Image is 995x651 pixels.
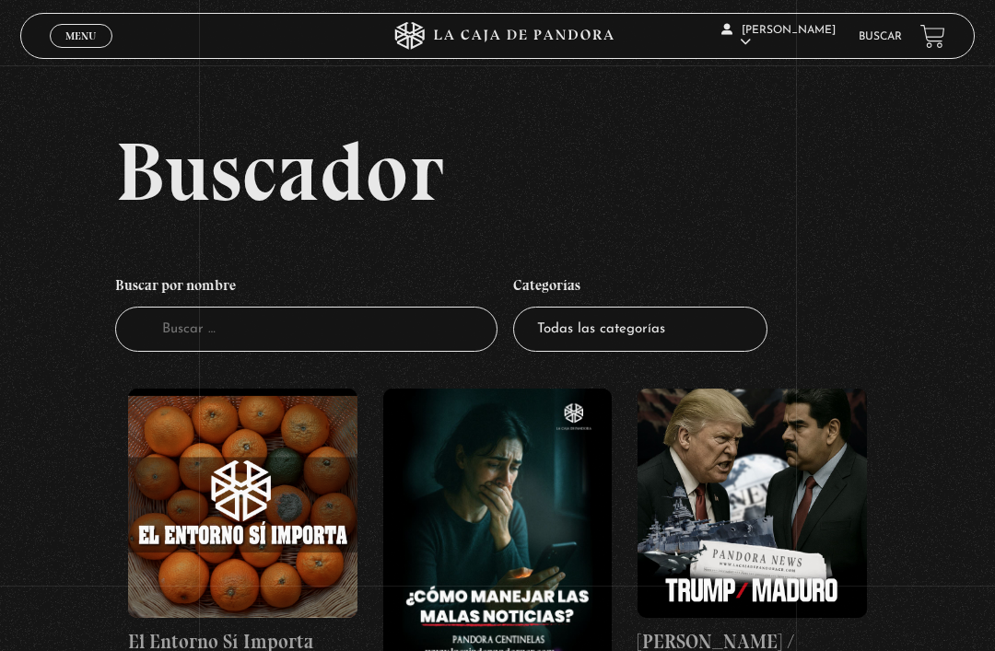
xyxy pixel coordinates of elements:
h4: Categorías [513,268,767,307]
h4: Buscar por nombre [115,268,497,307]
a: View your shopping cart [920,24,945,49]
span: Cerrar [60,46,103,59]
span: Menu [65,30,96,41]
span: [PERSON_NAME] [721,25,836,48]
a: Buscar [859,31,902,42]
h2: Buscador [115,130,975,213]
